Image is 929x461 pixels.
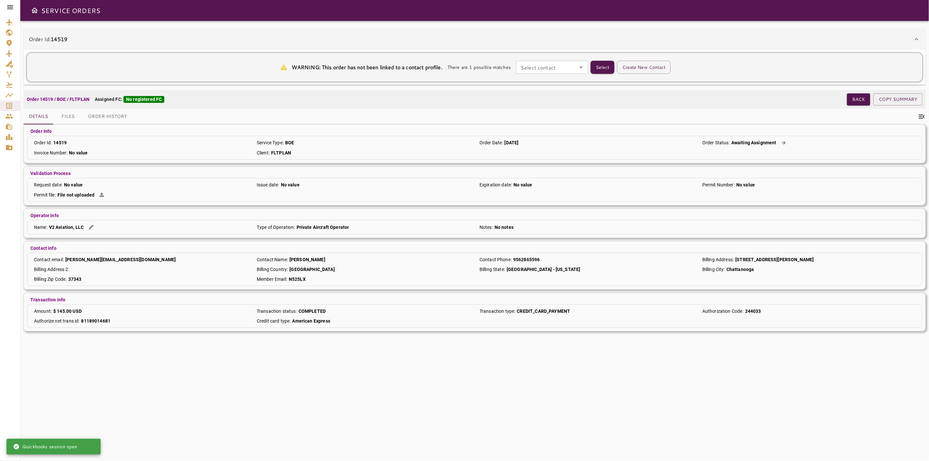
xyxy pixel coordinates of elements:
button: Open [577,63,586,72]
p: Service Type : [257,139,284,146]
p: Contact email : [34,256,64,263]
p: Order Status : [702,139,730,146]
p: Chattanooga [726,266,754,273]
p: Order Id: [29,35,67,43]
p: No value [736,182,755,188]
div: No registered FC [123,96,164,103]
p: [PERSON_NAME][EMAIL_ADDRESS][DOMAIN_NAME] [65,256,176,263]
p: Amount : [34,308,52,314]
p: Operator info [30,212,59,219]
p: [GEOGRAPHIC_DATA] - [US_STATE] [507,266,580,273]
p: Invoice Number : [34,150,67,156]
p: [STREET_ADDRESS][PERSON_NAME] [735,256,814,263]
p: Billing State : [480,266,505,273]
p: Billing Address : [702,256,734,263]
p: Request date : [34,182,62,188]
p: V2 Aviation, LLC [49,224,84,230]
button: Details [24,109,53,124]
p: There are 1 possible matches [448,64,511,71]
p: Order Id : [34,139,52,146]
p: Permit file : [34,192,56,198]
button: Action [97,191,106,198]
p: American Express [292,318,330,324]
p: Client : [257,150,269,156]
p: CREDIT_CARD_PAYMENT [517,308,570,314]
p: Permit Number : [702,182,735,188]
div: Order Id:14519 [24,29,926,50]
p: File not uploaded [57,192,95,198]
p: No value [513,182,532,188]
p: Issue date : [257,182,279,188]
p: 9562865596 [513,256,540,263]
p: Authorize net trans id : [34,318,79,324]
button: Order History [83,109,132,124]
p: Transaction type : [480,308,515,314]
p: Name : [34,224,47,230]
p: [GEOGRAPHIC_DATA] [289,266,335,273]
p: Billing Country : [257,266,288,273]
button: Select [591,61,614,74]
p: Contact Phone : [480,256,512,263]
p: Credit card type : [257,318,291,324]
p: Awaiting Assignment [731,139,776,146]
p: BOE [285,139,294,146]
b: 14519 [51,35,67,43]
p: Billing City : [702,266,725,273]
p: $ 145.00 USD [53,308,82,314]
p: Private Aircraft Operator [297,224,349,230]
p: Order Date : [480,139,503,146]
p: Contact Name : [257,256,288,263]
div: Quickbooks session open [13,441,77,453]
p: COMPLETED [299,308,326,314]
button: Create New Contact [617,61,671,74]
button: Action [779,139,789,146]
p: 37343 [68,276,82,282]
p: No value [281,182,300,188]
p: Billing Address 2 : [34,266,69,273]
p: Transaction info [30,296,65,303]
p: Expiration date : [480,182,512,188]
p: 81189014681 [81,318,110,324]
p: 244033 [745,308,761,314]
h6: SERVICE ORDERS [41,5,100,16]
button: Edit [86,224,96,231]
p: Validation Process [30,170,71,177]
p: Notes : [480,224,493,230]
div: Order Id:14519 [24,50,926,85]
p: Order Info [30,128,52,135]
p: WARNING: This order has not been linked to a contact profile. [292,63,442,71]
p: [DATE] [505,139,519,146]
button: Back [847,93,870,105]
p: No notes [495,224,513,230]
p: [PERSON_NAME] [289,256,325,263]
p: Assigned FC: [95,96,164,103]
p: Type of Operation : [257,224,295,230]
button: Files [53,109,83,124]
p: Member Email : [257,276,287,282]
p: N525LX [289,276,306,282]
button: COPY SUMMARY [873,93,922,105]
p: Transaction status : [257,308,297,314]
p: Contact info [30,245,57,251]
p: No value [64,182,83,188]
p: No value [69,150,88,156]
button: Open drawer [28,4,41,17]
p: FLTPLAN [271,150,291,156]
p: Authorization Code : [702,308,743,314]
p: Billing Zip Code : [34,276,67,282]
p: Order 14519 / BOE / FLTPLAN [27,96,90,103]
p: 14519 [53,139,67,146]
